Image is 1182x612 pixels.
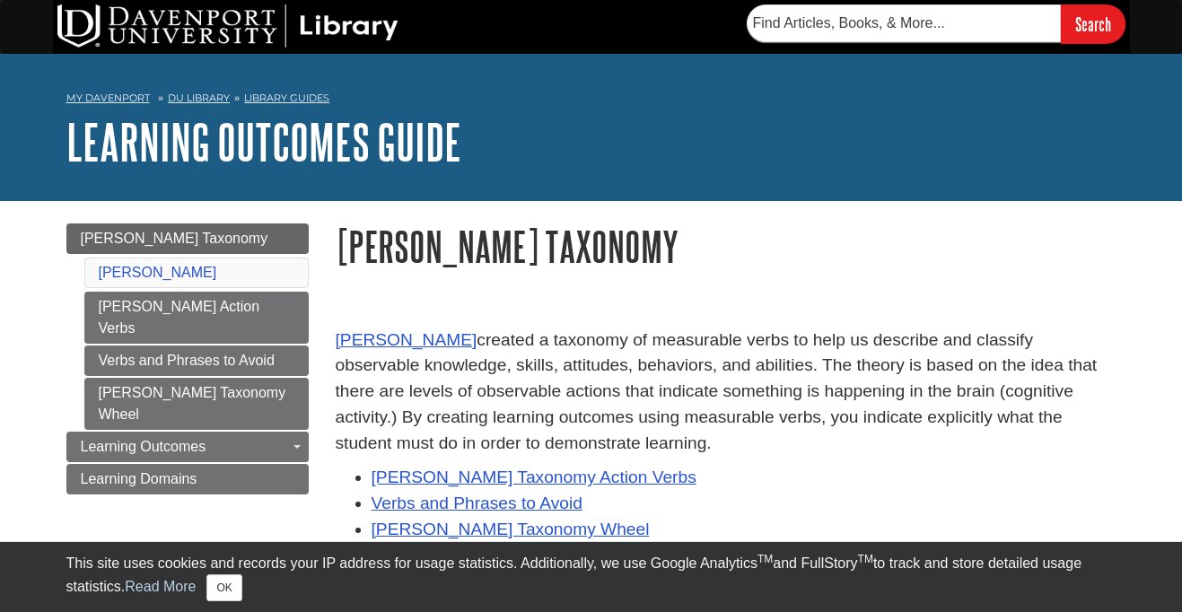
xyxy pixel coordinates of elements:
nav: breadcrumb [66,86,1116,115]
form: Searches DU Library's articles, books, and more [747,4,1125,43]
a: Read More [125,579,196,594]
sup: TM [858,553,873,565]
input: Search [1061,4,1125,43]
sup: TM [757,553,773,565]
a: [PERSON_NAME] Taxonomy Wheel [84,378,309,430]
a: [PERSON_NAME] Taxonomy [66,223,309,254]
a: [PERSON_NAME] [336,330,477,349]
span: Learning Domains [81,471,197,486]
p: created a taxonomy of measurable verbs to help us describe and classify observable knowledge, ski... [336,328,1116,457]
a: Verbs and Phrases to Avoid [84,345,309,376]
a: Library Guides [244,92,329,104]
a: [PERSON_NAME] Taxonomy Wheel [372,520,650,538]
a: Learning Outcomes Guide [66,114,461,170]
div: Guide Page Menu [66,223,309,494]
a: [PERSON_NAME] Taxonomy Action Verbs [372,468,696,486]
span: [PERSON_NAME] Taxonomy [81,231,268,246]
button: Close [206,574,241,601]
div: This site uses cookies and records your IP address for usage statistics. Additionally, we use Goo... [66,553,1116,601]
a: Learning Outcomes [66,432,309,462]
span: Learning Outcomes [81,439,206,454]
h1: [PERSON_NAME] Taxonomy [336,223,1116,269]
a: [PERSON_NAME] [99,265,217,280]
a: Verbs and Phrases to Avoid [372,494,582,512]
a: Learning Domains [66,464,309,494]
img: DU Library [57,4,398,48]
input: Find Articles, Books, & More... [747,4,1061,42]
a: My Davenport [66,91,150,106]
a: DU Library [168,92,230,104]
a: [PERSON_NAME] Action Verbs [84,292,309,344]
